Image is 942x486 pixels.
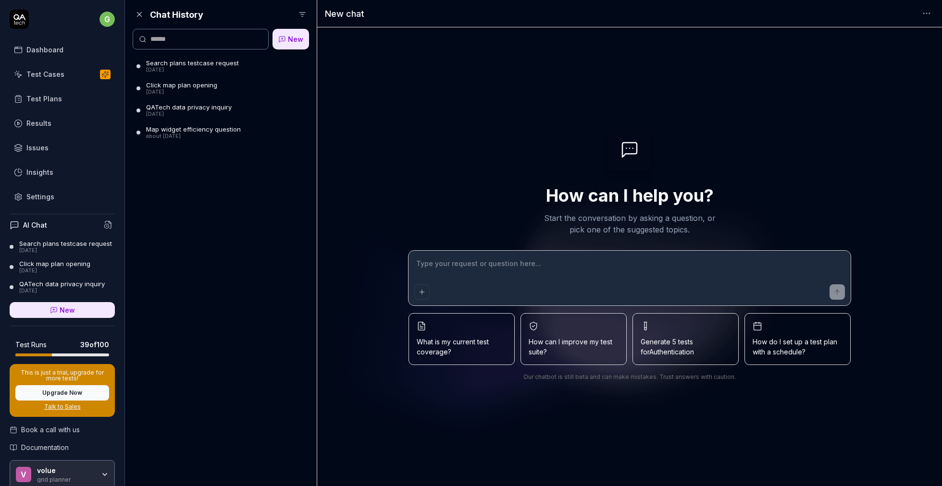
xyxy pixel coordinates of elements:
button: Upgrade Now [15,385,109,401]
div: [DATE] [146,89,217,96]
button: What is my current test coverage? [409,313,515,365]
a: Search plans testcase request[DATE] [10,240,115,254]
div: volue [37,466,95,475]
h4: AI Chat [23,220,47,230]
a: QATech data privacy inquiry[DATE] [10,280,115,294]
a: Dashboard [10,40,115,59]
a: Test Plans [10,89,115,108]
div: grid planner [37,475,95,483]
button: How can I improve my test suite? [521,313,627,365]
div: [DATE] [19,247,112,254]
div: Insights [26,167,53,177]
a: Click map plan opening[DATE] [133,79,309,97]
span: Generate 5 tests for Authentication [641,338,694,356]
span: g [99,12,115,27]
div: Click map plan opening [146,81,217,89]
a: Book a call with us [10,425,115,435]
span: Documentation [21,442,69,452]
a: Results [10,114,115,133]
a: New [273,29,309,49]
div: Our chatbot is still beta and can make mistakes. Trust answers with caution. [409,373,851,381]
div: [DATE] [19,288,105,294]
div: Click map plan opening [19,260,90,267]
span: What is my current test coverage? [417,337,507,357]
button: How do I set up a test plan with a schedule? [744,313,851,365]
h5: Test Runs [15,340,47,349]
span: How can I improve my test suite? [529,337,619,357]
a: Search plans testcase request[DATE] [133,57,309,75]
button: Generate 5 tests forAuthentication [632,313,739,365]
h1: New chat [325,7,364,20]
a: New [10,302,115,318]
span: 39 of 100 [80,340,109,350]
a: Settings [10,187,115,206]
a: QATech data privacy inquiry[DATE] [133,101,309,120]
a: Talk to Sales [15,402,109,411]
a: Issues [10,138,115,157]
span: Book a call with us [21,425,80,435]
div: Settings [26,192,54,202]
span: New [60,305,75,315]
div: [DATE] [146,111,232,118]
span: How do I set up a test plan with a schedule? [753,337,843,357]
div: [DATE] [19,267,90,274]
button: g [99,10,115,29]
div: QATech data privacy inquiry [19,280,105,288]
div: Map widget efficiency question [146,125,241,133]
div: [DATE] [146,67,239,73]
a: Documentation [10,442,115,452]
a: Test Cases [10,65,115,84]
span: New [288,34,303,44]
div: Issues [26,143,49,153]
a: Map widget efficiency questionabout [DATE] [133,123,309,142]
div: Dashboard [26,45,63,55]
div: Results [26,118,51,128]
div: Search plans testcase request [19,240,112,247]
div: QATech data privacy inquiry [146,103,232,111]
div: Search plans testcase request [146,59,239,67]
div: about [DATE] [146,133,241,140]
h2: Chat History [150,8,203,21]
div: Test Plans [26,94,62,104]
button: Add attachment [414,284,430,300]
a: Insights [10,163,115,182]
div: Test Cases [26,69,64,79]
a: Click map plan opening[DATE] [10,260,115,274]
p: This is just a trial, upgrade for more tests! [15,370,109,381]
span: v [16,467,31,482]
